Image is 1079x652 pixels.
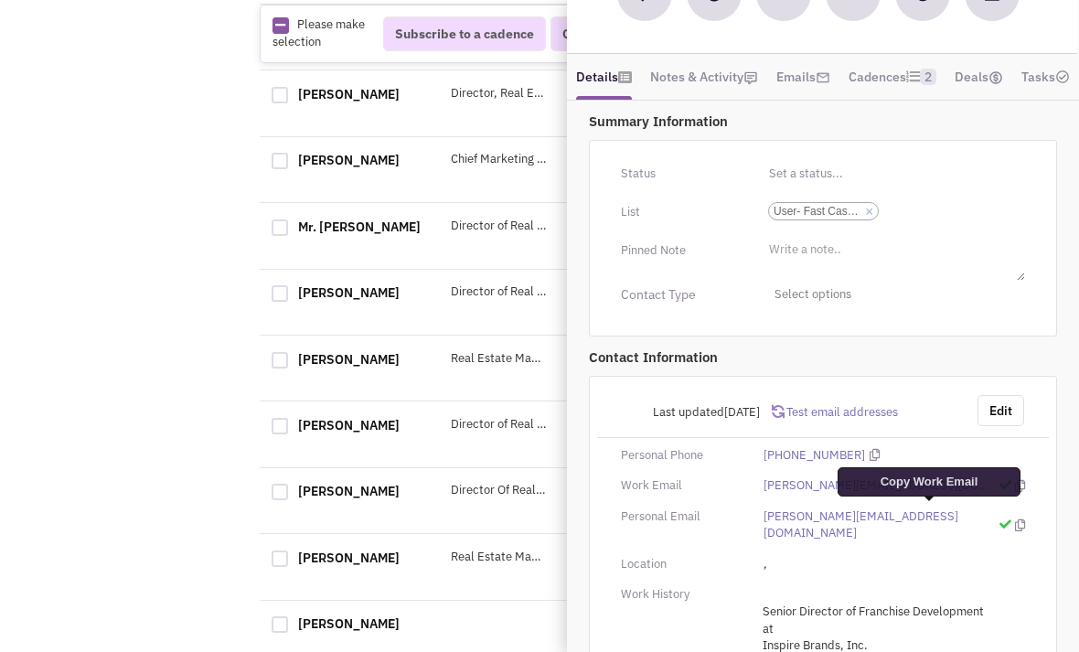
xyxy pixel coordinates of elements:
a: [PERSON_NAME] [298,550,400,566]
a: Mr. [PERSON_NAME] [298,219,421,235]
div: Contact Type [609,285,752,304]
div: [PERSON_NAME]'s Franchisor SPV, LLC [559,350,738,368]
div: Director, Real Estate at Inspire Brands [439,85,559,102]
p: Summary Information [589,112,1057,131]
input: ×User- Fast Casual [883,202,924,220]
a: Emails [776,63,830,91]
a: × [865,204,873,220]
p: Contact Information [589,347,1057,367]
button: Subscribe to a cadence [383,16,546,51]
div: Director of Real Estate at Inspire Brands [439,283,559,301]
span: Senior Director of Franchise Development [763,604,1055,621]
div: , [752,556,1037,573]
div: Real Estate Manager at Inspire Brands [439,549,559,566]
a: Notes & Activity [650,63,758,91]
a: [PERSON_NAME] [298,417,400,433]
a: [PERSON_NAME] [298,351,400,368]
a: Deals [955,63,1003,91]
span: Test email addresses [785,404,898,420]
input: Set a status... [764,159,1025,188]
div: Director Of Real Estate, [GEOGRAPHIC_DATA] [439,482,559,499]
a: [PERSON_NAME] [298,483,400,499]
img: Rectangle.png [272,17,289,34]
img: icon-note.png [743,70,758,85]
a: [PERSON_NAME][EMAIL_ADDRESS][DOMAIN_NAME] [764,477,994,495]
div: Director of Real Estate with Inspire Brands [439,416,559,433]
img: TaskCount.png [1055,69,1070,84]
a: Cadences [849,63,936,91]
div: Pinned Note [609,236,752,265]
a: [PHONE_NUMBER] [764,447,865,465]
div: [PERSON_NAME]'s Franchisor, LLC [559,85,738,102]
div: Sonic Franchising LLC [559,218,738,235]
img: icon-dealamount.png [988,70,1003,85]
span: Please make selection [272,16,365,49]
div: Copy Work Email [838,467,1020,497]
a: [PERSON_NAME] [298,615,400,632]
div: Real Estate Manager at Inspire [439,350,559,368]
div: [PERSON_NAME]'s Franchisor SPV, LLC [559,549,738,566]
a: [PERSON_NAME][EMAIL_ADDRESS][DOMAIN_NAME] [764,508,994,542]
div: Status [609,159,752,188]
a: [PERSON_NAME] [298,152,400,168]
div: Work Email [609,477,752,495]
a: Details [576,63,632,91]
a: [PERSON_NAME] [298,86,400,102]
div: Director of Real Estate [439,218,559,235]
div: [PERSON_NAME]'s Franchisor, LLC [559,416,738,433]
div: DUNKIN DONUTS FRANCHISING LLC [559,482,738,499]
div: Location [609,556,752,573]
div: Chief Marketing Officer at Inspire Brands [439,151,559,168]
span: [DATE] [724,404,760,420]
span: Select options [764,281,1025,309]
a: [PERSON_NAME] [298,284,400,301]
div: Personal Phone [609,447,752,465]
div: Personal Email [609,508,752,526]
div: [PERSON_NAME]'s Franchisor, LLC [559,615,738,632]
span: User- Fast Casual [774,203,860,219]
button: Edit [978,395,1024,426]
a: Tasks [1021,63,1070,91]
div: [PERSON_NAME]'s Franchisor SPV, LLC [559,151,738,168]
div: Work History [609,586,752,604]
div: DUNKIN DONUTS FRANCHISING LLC [559,283,738,301]
img: icon-email-active-16.png [816,70,830,85]
div: Last updated [609,395,772,430]
div: List [609,198,752,227]
span: 2 [920,69,936,85]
